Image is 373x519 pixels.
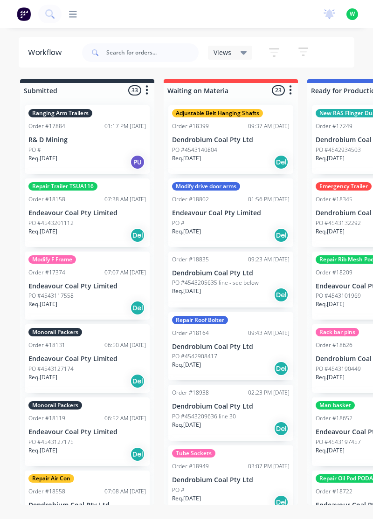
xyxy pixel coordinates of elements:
div: 01:56 PM [DATE] [248,195,290,204]
img: Factory [17,7,31,21]
div: Del [130,228,145,243]
p: PO #4543101969 [316,292,361,300]
div: Order #18949 [172,462,209,471]
div: Del [130,300,145,315]
div: Modify F Frame [28,255,76,264]
p: Req. [DATE] [316,446,345,455]
div: Order #18652 [316,414,352,423]
p: PO # [172,219,185,227]
div: Tube SocketsOrder #1894903:07 PM [DATE]Dendrobium Coal Pty LtdPO #Req.[DATE]Del [168,445,293,514]
p: PO #4543205635 line - see below [172,279,259,287]
div: Ranging Arm TrailersOrder #1788401:17 PM [DATE]R& D MiningPO #Req.[DATE]PU [25,105,150,174]
div: Order #17884 [28,122,65,130]
div: 09:23 AM [DATE] [248,255,290,264]
div: Order #1883509:23 AM [DATE]Dendrobium Coal Pty LtdPO #4543205635 line - see belowReq.[DATE]Del [168,252,293,307]
p: PO #4543190449 [316,365,361,373]
div: Repair Trailer TSUA116 [28,182,97,191]
p: Req. [DATE] [28,373,57,382]
div: Repair Roof Bolter [172,316,228,324]
div: Del [130,447,145,462]
p: Dendrobium Coal Pty Ltd [172,269,290,277]
p: Req. [DATE] [28,300,57,308]
div: Monorail Packers [28,401,82,410]
p: Dendrobium Coal Pty Ltd [172,403,290,410]
div: 07:08 AM [DATE] [104,487,146,496]
p: PO #4543140804 [172,146,217,154]
div: Order #18938 [172,389,209,397]
div: 09:37 AM [DATE] [248,122,290,130]
p: PO # [28,146,41,154]
div: Order #1893802:23 PM [DATE]Dendrobium Coal Pty LtdPO #4543209636 line 30Req.[DATE]Del [168,385,293,441]
div: Workflow [28,47,66,58]
p: Req. [DATE] [316,373,345,382]
p: Req. [DATE] [316,227,345,236]
span: Views [214,48,231,57]
div: Ranging Arm Trailers [28,109,92,117]
div: PU [130,155,145,170]
div: Order #18119 [28,414,65,423]
div: Order #18802 [172,195,209,204]
p: Req. [DATE] [172,421,201,429]
p: Req. [DATE] [172,154,201,163]
p: Req. [DATE] [28,227,57,236]
span: W [350,10,355,18]
div: Order #18131 [28,341,65,349]
p: PO # [172,486,185,494]
div: Modify drive door arms [172,182,240,191]
div: Del [130,374,145,389]
p: Req. [DATE] [172,227,201,236]
div: Order #18558 [28,487,65,496]
p: Dendrobium Coal Pty Ltd [28,501,146,509]
div: Repair Roof BolterOrder #1816409:43 AM [DATE]Dendrobium Coal Pty LtdPO #4542908417Req.[DATE]Del [168,312,293,381]
p: Req. [DATE] [172,287,201,295]
p: Endeavour Coal Pty Limited [28,428,146,436]
div: Adjustable Belt Hanging Shafts [172,109,263,117]
input: Search for orders... [106,43,199,62]
p: Endeavour Coal Pty Limited [28,355,146,363]
div: Adjustable Belt Hanging ShaftsOrder #1839909:37 AM [DATE]Dendrobium Coal Pty LtdPO #4543140804Req... [168,105,293,174]
div: Order #18209 [316,268,352,277]
div: Rack bar pins [316,328,359,336]
div: Del [274,495,289,510]
div: Order #18722 [316,487,352,496]
p: Req. [DATE] [172,494,201,503]
div: Del [274,228,289,243]
div: 06:52 AM [DATE] [104,414,146,423]
p: Req. [DATE] [316,300,345,308]
div: Del [274,361,289,376]
div: 07:38 AM [DATE] [104,195,146,204]
div: Order #17374 [28,268,65,277]
p: PO #4543197457 [316,438,361,446]
div: Modify F FrameOrder #1737407:07 AM [DATE]Endeavour Coal Pty LimitedPO #4543117558Req.[DATE]Del [25,252,150,320]
p: Dendrobium Coal Pty Ltd [172,136,290,144]
div: Del [274,421,289,436]
div: Repair Air Con [28,474,74,483]
div: 07:07 AM [DATE] [104,268,146,277]
div: 06:50 AM [DATE] [104,341,146,349]
div: Order #17249 [316,122,352,130]
p: Req. [DATE] [28,154,57,163]
div: Man basket [316,401,355,410]
div: Emergency Trailer [316,182,372,191]
div: Monorail PackersOrder #1813106:50 AM [DATE]Endeavour Coal Pty LimitedPO #4543127174Req.[DATE]Del [25,324,150,393]
p: Endeavour Coal Pty Limited [172,209,290,217]
p: Endeavour Coal Pty Limited [28,282,146,290]
p: PO #4542908417 [172,352,217,361]
div: Modify drive door armsOrder #1880201:56 PM [DATE]Endeavour Coal Pty LimitedPO #Req.[DATE]Del [168,178,293,247]
div: Del [274,155,289,170]
div: 02:23 PM [DATE] [248,389,290,397]
div: 03:07 PM [DATE] [248,462,290,471]
div: 01:17 PM [DATE] [104,122,146,130]
div: Order #18164 [172,329,209,337]
p: Req. [DATE] [172,361,201,369]
p: Req. [DATE] [316,154,345,163]
div: Order #18626 [316,341,352,349]
div: 09:43 AM [DATE] [248,329,290,337]
p: PO #4543132292 [316,219,361,227]
p: Endeavour Coal Pty Limited [28,209,146,217]
p: Req. [DATE] [28,446,57,455]
p: PO #4543127174 [28,365,74,373]
div: Order #18399 [172,122,209,130]
div: Monorail Packers [28,328,82,336]
p: R& D Mining [28,136,146,144]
